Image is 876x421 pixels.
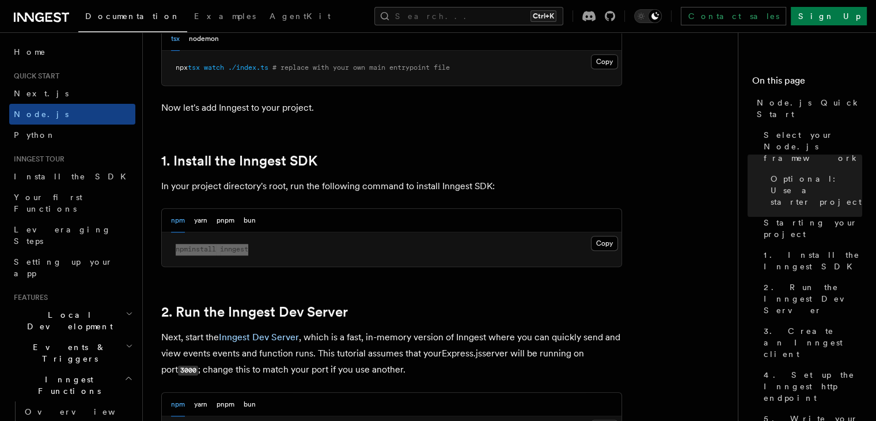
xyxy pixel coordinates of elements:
[9,72,59,81] span: Quick start
[764,369,862,404] span: 4. Set up the Inngest http endpoint
[272,63,450,72] span: # replace with your own main entrypoint file
[217,393,234,416] button: pnpm
[270,12,331,21] span: AgentKit
[14,46,46,58] span: Home
[9,374,124,397] span: Inngest Functions
[591,236,618,251] button: Copy
[530,10,556,22] kbd: Ctrl+K
[263,3,337,31] a: AgentKit
[752,92,862,125] a: Node.js Quick Start
[9,341,126,364] span: Events & Triggers
[14,225,111,246] span: Leveraging Steps
[764,217,862,240] span: Starting your project
[9,42,135,62] a: Home
[591,54,618,69] button: Copy
[194,12,256,21] span: Examples
[14,130,56,140] span: Python
[759,212,862,245] a: Starting your project
[25,407,143,416] span: Overview
[764,325,862,360] span: 3. Create an Inngest client
[14,257,113,278] span: Setting up your app
[681,7,786,25] a: Contact sales
[757,97,862,120] span: Node.js Quick Start
[220,245,248,253] span: inngest
[188,63,200,72] span: tsx
[204,63,224,72] span: watch
[791,7,867,25] a: Sign Up
[9,293,48,302] span: Features
[764,281,862,316] span: 2. Run the Inngest Dev Server
[771,173,862,208] span: Optional: Use a starter project
[78,3,187,32] a: Documentation
[171,27,180,51] button: tsx
[161,304,348,320] a: 2. Run the Inngest Dev Server
[194,393,207,416] button: yarn
[9,369,135,401] button: Inngest Functions
[188,245,216,253] span: install
[9,104,135,125] a: Node.js
[244,209,256,232] button: bun
[14,89,69,98] span: Next.js
[171,209,185,232] button: npm
[9,155,65,164] span: Inngest tour
[759,321,862,364] a: 3. Create an Inngest client
[14,172,133,181] span: Install the SDK
[171,393,185,416] button: npm
[161,178,622,194] p: In your project directory's root, run the following command to install Inngest SDK:
[374,7,563,25] button: Search...Ctrl+K
[634,9,662,23] button: Toggle dark mode
[219,332,299,343] a: Inngest Dev Server
[228,63,268,72] span: ./index.ts
[9,219,135,251] a: Leveraging Steps
[9,166,135,187] a: Install the SDK
[759,277,862,321] a: 2. Run the Inngest Dev Server
[764,129,862,164] span: Select your Node.js framework
[178,366,198,375] code: 3000
[759,125,862,168] a: Select your Node.js framework
[176,245,188,253] span: npm
[9,251,135,284] a: Setting up your app
[85,12,180,21] span: Documentation
[161,329,622,378] p: Next, start the , which is a fast, in-memory version of Inngest where you can quickly send and vi...
[759,364,862,408] a: 4. Set up the Inngest http endpoint
[189,27,219,51] button: nodemon
[217,209,234,232] button: pnpm
[161,100,622,116] p: Now let's add Inngest to your project.
[14,193,82,213] span: Your first Functions
[766,168,862,212] a: Optional: Use a starter project
[9,83,135,104] a: Next.js
[14,110,69,119] span: Node.js
[161,153,317,169] a: 1. Install the Inngest SDK
[9,337,135,369] button: Events & Triggers
[9,305,135,337] button: Local Development
[9,187,135,219] a: Your first Functions
[187,3,263,31] a: Examples
[194,209,207,232] button: yarn
[752,74,862,92] h4: On this page
[9,125,135,145] a: Python
[759,245,862,277] a: 1. Install the Inngest SDK
[176,63,188,72] span: npx
[764,249,862,272] span: 1. Install the Inngest SDK
[244,393,256,416] button: bun
[9,309,126,332] span: Local Development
